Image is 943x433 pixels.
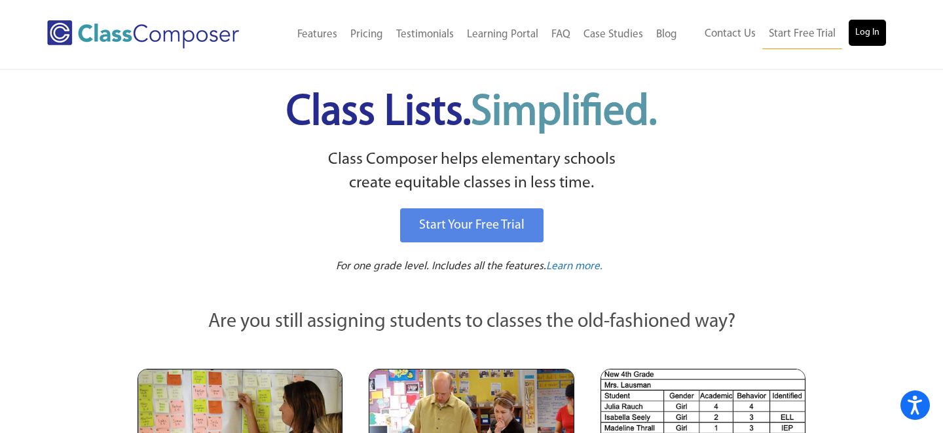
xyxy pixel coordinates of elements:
a: Contact Us [698,20,762,48]
a: Learn more. [546,259,602,275]
span: For one grade level. Includes all the features. [336,261,546,272]
a: Start Your Free Trial [400,208,544,242]
span: Start Your Free Trial [419,219,525,232]
p: Class Composer helps elementary schools create equitable classes in less time. [136,148,807,196]
nav: Header Menu [684,20,886,49]
a: Blog [650,20,684,49]
a: Case Studies [577,20,650,49]
a: FAQ [545,20,577,49]
span: Simplified. [471,92,657,134]
p: Are you still assigning students to classes the old-fashioned way? [138,308,805,337]
a: Start Free Trial [762,20,842,49]
span: Class Lists. [286,92,657,134]
a: Testimonials [390,20,460,49]
a: Log In [849,20,886,46]
a: Pricing [344,20,390,49]
img: Class Composer [47,20,239,48]
span: Learn more. [546,261,602,272]
nav: Header Menu [269,20,684,49]
a: Learning Portal [460,20,545,49]
a: Features [291,20,344,49]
